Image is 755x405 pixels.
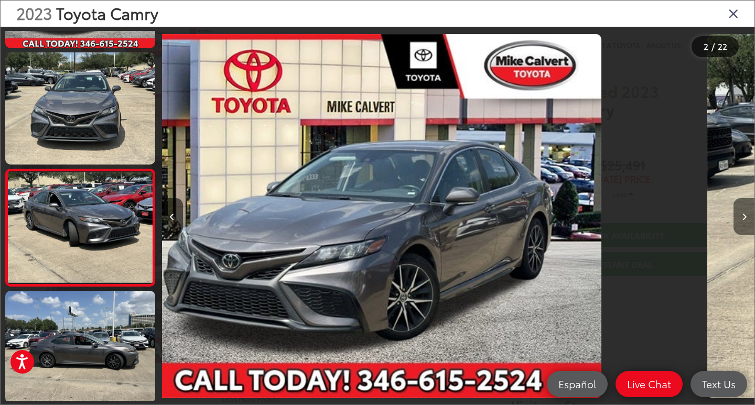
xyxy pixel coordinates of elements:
[162,198,183,235] button: Previous image
[704,40,708,52] span: 2
[62,34,654,399] div: 2023 Toyota Camry SE 0
[16,2,52,24] span: 2023
[718,40,727,52] span: 22
[728,6,739,20] i: Close gallery
[56,2,158,24] span: Toyota Camry
[547,371,608,397] a: Español
[622,377,676,390] span: Live Chat
[115,34,601,399] img: 2023 Toyota Camry SE
[616,371,683,397] a: Live Chat
[553,377,601,390] span: Español
[4,289,156,403] img: 2023 Toyota Camry SE
[6,172,154,283] img: 2023 Toyota Camry SE
[734,198,754,235] button: Next image
[697,377,741,390] span: Text Us
[710,43,716,50] span: /
[4,51,156,166] img: 2023 Toyota Camry SE
[691,371,747,397] a: Text Us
